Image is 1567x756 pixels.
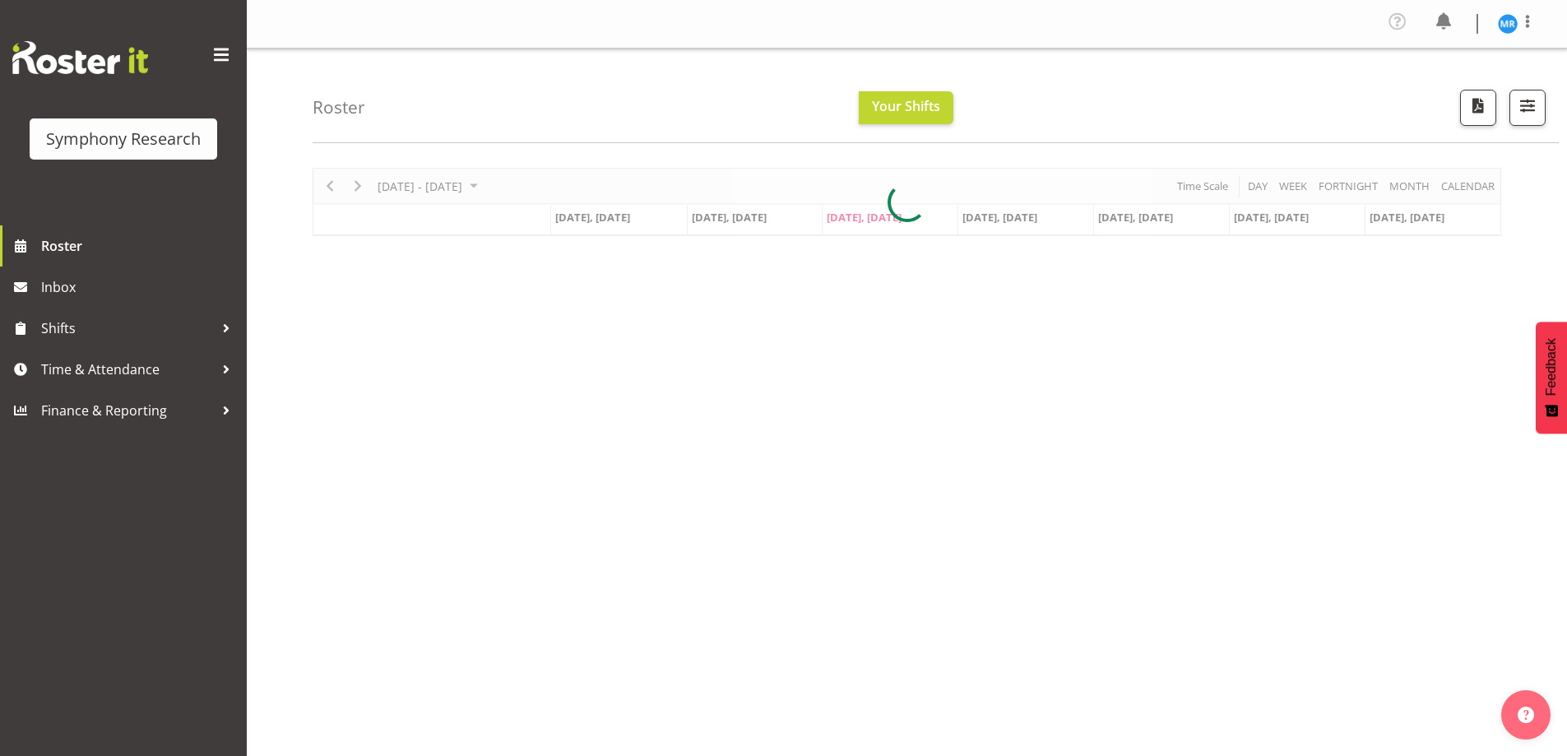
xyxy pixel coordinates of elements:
[41,357,214,382] span: Time & Attendance
[41,234,239,258] span: Roster
[41,316,214,341] span: Shifts
[41,275,239,299] span: Inbox
[1536,322,1567,434] button: Feedback - Show survey
[1518,707,1534,723] img: help-xxl-2.png
[872,97,940,115] span: Your Shifts
[1498,14,1518,34] img: michael-robinson11856.jpg
[12,41,148,74] img: Rosterit website logo
[41,398,214,423] span: Finance & Reporting
[1509,90,1546,126] button: Filter Shifts
[46,127,201,151] div: Symphony Research
[1544,338,1559,396] span: Feedback
[313,98,365,117] h4: Roster
[859,91,953,124] button: Your Shifts
[1460,90,1496,126] button: Download a PDF of the roster according to the set date range.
